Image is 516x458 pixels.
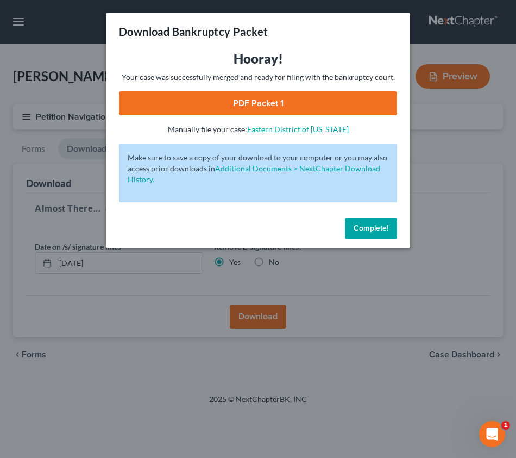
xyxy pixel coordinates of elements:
a: Additional Documents > NextChapter Download History. [128,164,380,184]
a: Eastern District of [US_STATE] [247,125,349,134]
span: Complete! [354,224,388,233]
iframe: Intercom live chat [479,421,505,447]
h3: Download Bankruptcy Packet [119,24,268,39]
p: Your case was successfully merged and ready for filing with the bankruptcy court. [119,72,397,83]
button: Complete! [345,218,397,239]
p: Make sure to save a copy of your download to your computer or you may also access prior downloads in [128,152,388,185]
a: PDF Packet 1 [119,91,397,115]
span: 1 [501,421,510,430]
h3: Hooray! [119,50,397,67]
p: Manually file your case: [119,124,397,135]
